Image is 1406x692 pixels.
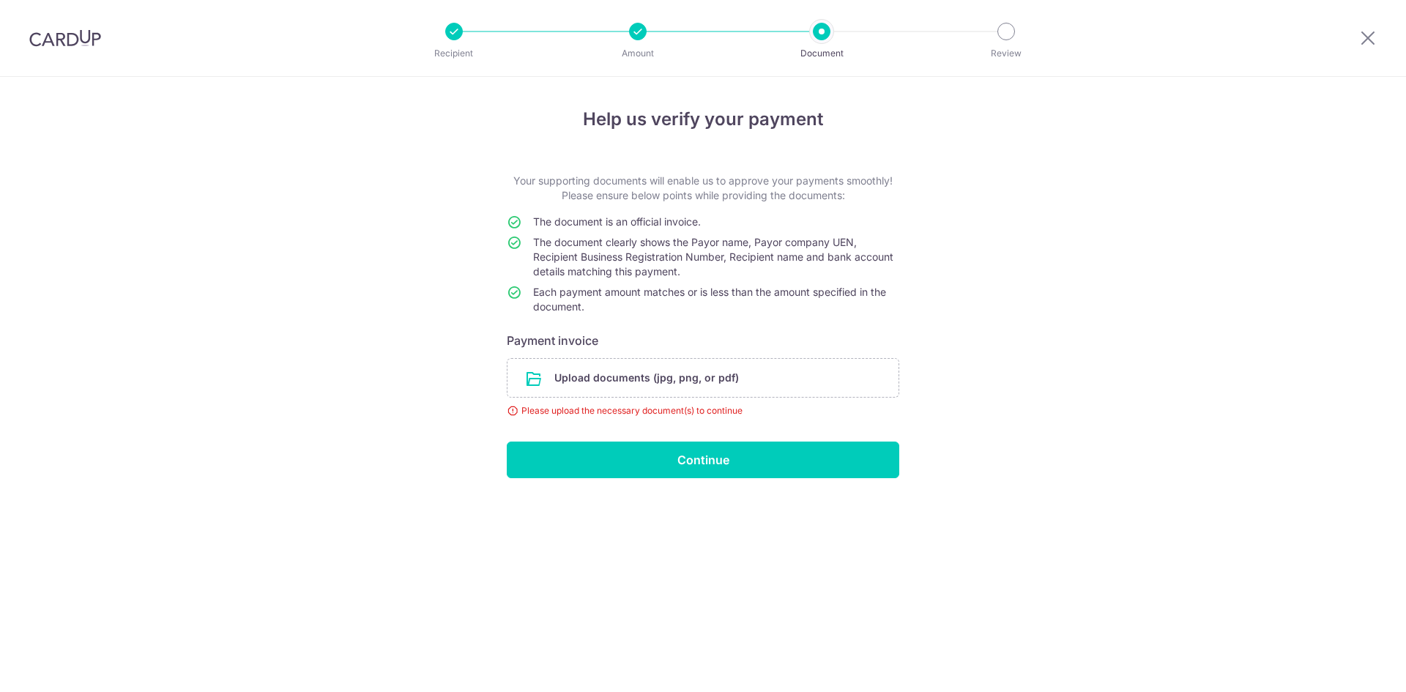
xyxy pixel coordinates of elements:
[507,403,899,418] div: Please upload the necessary document(s) to continue
[533,236,893,278] span: The document clearly shows the Payor name, Payor company UEN, Recipient Business Registration Num...
[507,106,899,133] h4: Help us verify your payment
[400,46,508,61] p: Recipient
[533,215,701,228] span: The document is an official invoice.
[952,46,1060,61] p: Review
[507,442,899,478] input: Continue
[767,46,876,61] p: Document
[584,46,692,61] p: Amount
[533,286,886,313] span: Each payment amount matches or is less than the amount specified in the document.
[507,174,899,203] p: Your supporting documents will enable us to approve your payments smoothly! Please ensure below p...
[29,29,101,47] img: CardUp
[507,332,899,349] h6: Payment invoice
[507,358,899,398] div: Upload documents (jpg, png, or pdf)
